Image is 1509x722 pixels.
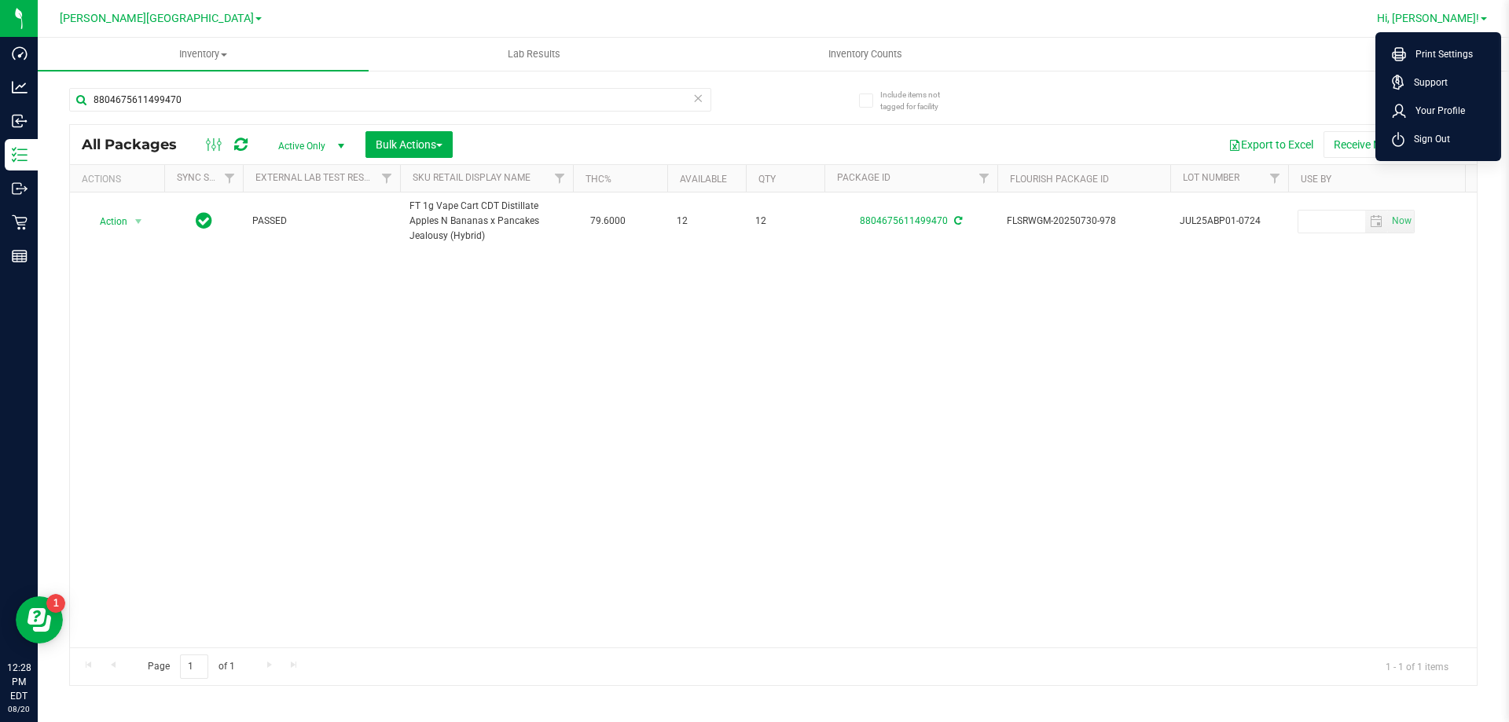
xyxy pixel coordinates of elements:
a: THC% [586,174,611,185]
span: Your Profile [1406,103,1465,119]
button: Bulk Actions [365,131,453,158]
span: Inventory Counts [807,47,923,61]
span: 79.6000 [582,210,633,233]
a: Use By [1301,174,1331,185]
iframe: Resource center unread badge [46,594,65,613]
span: Action [86,211,128,233]
a: 8804675611499470 [860,215,948,226]
inline-svg: Outbound [12,181,28,196]
inline-svg: Dashboard [12,46,28,61]
a: Sync Status [177,172,237,183]
a: Support [1392,75,1491,90]
li: Sign Out [1379,125,1497,153]
p: 08/20 [7,703,31,715]
span: Clear [692,88,703,108]
button: Receive Non-Cannabis [1324,131,1453,158]
a: Filter [217,165,243,192]
inline-svg: Analytics [12,79,28,95]
a: Flourish Package ID [1010,174,1109,185]
button: Export to Excel [1218,131,1324,158]
a: Inventory Counts [699,38,1030,71]
a: Inventory [38,38,369,71]
inline-svg: Retail [12,214,28,230]
span: All Packages [82,136,193,153]
a: Lot Number [1183,172,1239,183]
span: Inventory [38,47,369,61]
span: FT 1g Vape Cart CDT Distillate Apples N Bananas x Pancakes Jealousy (Hybrid) [409,199,564,244]
span: Support [1404,75,1448,90]
a: Sku Retail Display Name [413,172,531,183]
a: Qty [758,174,776,185]
p: 12:28 PM EDT [7,661,31,703]
a: Available [680,174,727,185]
span: PASSED [252,214,391,229]
iframe: Resource center [16,596,63,643]
span: Hi, [PERSON_NAME]! [1377,12,1479,24]
span: FLSRWGM-20250730-978 [1007,214,1161,229]
span: Print Settings [1406,46,1473,62]
span: [PERSON_NAME][GEOGRAPHIC_DATA] [60,12,254,25]
a: External Lab Test Result [255,172,379,183]
inline-svg: Inventory [12,147,28,163]
span: 1 - 1 of 1 items [1373,654,1461,678]
span: Bulk Actions [376,138,442,151]
span: Page of 1 [134,654,248,679]
span: Sign Out [1404,131,1450,147]
span: 12 [755,214,815,229]
input: Search Package ID, Item Name, SKU, Lot or Part Number... [69,88,711,112]
span: select [1388,211,1414,233]
div: Actions [82,174,158,185]
a: Filter [374,165,400,192]
span: In Sync [196,210,212,232]
a: Filter [971,165,997,192]
inline-svg: Inbound [12,113,28,129]
span: Sync from Compliance System [952,215,962,226]
span: Include items not tagged for facility [880,89,959,112]
span: 12 [677,214,736,229]
a: Package ID [837,172,890,183]
inline-svg: Reports [12,248,28,264]
span: select [129,211,149,233]
a: Lab Results [369,38,699,71]
a: Filter [547,165,573,192]
a: Filter [1262,165,1288,192]
span: JUL25ABP01-0724 [1180,214,1279,229]
input: 1 [180,654,208,679]
span: Set Current date [1388,210,1415,233]
span: Lab Results [486,47,582,61]
span: select [1365,211,1388,233]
